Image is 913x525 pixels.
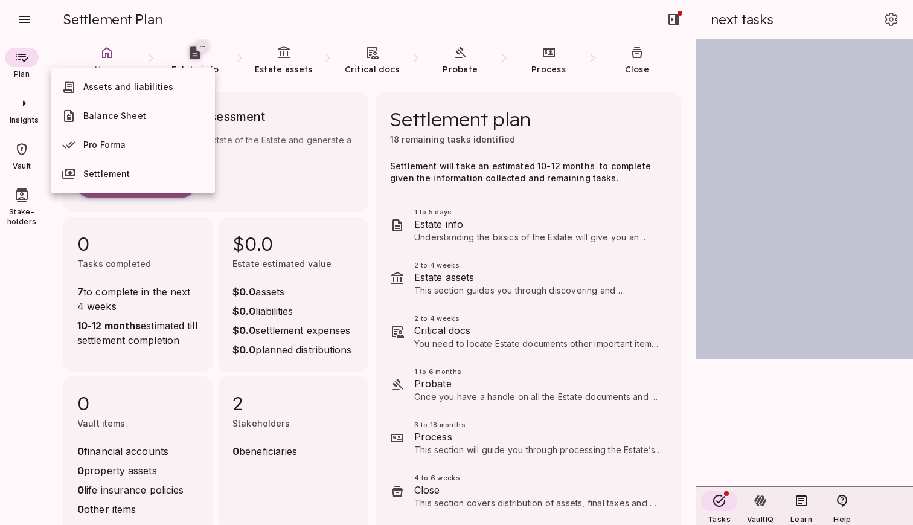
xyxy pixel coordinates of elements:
a: Settlement [51,159,215,188]
span: Settlement [83,169,130,179]
span: Assets and liabilities [83,82,173,92]
a: Assets and liabilities [51,72,215,101]
a: Balance Sheet [51,101,215,130]
a: Pro Forma [51,130,215,159]
span: Balance Sheet [83,111,146,121]
span: Pro Forma [83,140,126,150]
